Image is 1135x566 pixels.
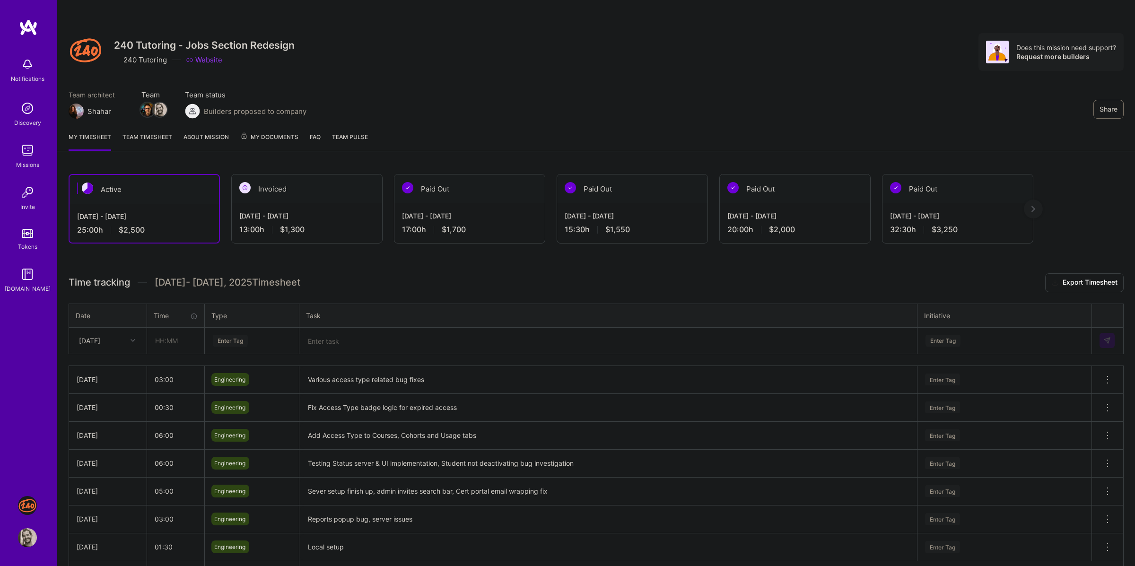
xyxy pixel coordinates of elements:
img: Builders proposed to company [185,104,200,119]
th: Date [69,304,147,327]
div: 240 Tutoring [114,55,167,65]
img: Active [82,183,93,194]
a: User Avatar [16,528,39,547]
div: Enter Tag [213,333,248,348]
div: Paid Out [720,174,870,203]
span: Engineering [214,515,245,522]
h3: 240 Tutoring - Jobs Section Redesign [114,39,295,51]
div: Request more builders [1016,52,1116,61]
span: Team Pulse [332,133,368,140]
div: Notifications [11,74,44,84]
span: $2,000 [769,225,795,235]
input: HH:MM [147,534,204,559]
a: About Mission [183,132,229,151]
textarea: Various access type related bug fixes [300,367,916,393]
div: [DATE] [77,514,139,524]
img: Avatar [986,41,1009,63]
img: Company Logo [69,33,103,67]
span: $2,500 [119,225,145,235]
input: HH:MM [147,479,204,504]
img: Paid Out [565,182,576,193]
span: Team status [185,90,306,100]
a: My timesheet [69,132,111,151]
div: Enter Tag [925,333,960,348]
div: [DOMAIN_NAME] [5,284,51,294]
div: Enter Tag [925,372,960,387]
span: Engineering [214,404,245,411]
textarea: Fix Access Type badge logic for expired access [300,395,916,421]
i: icon Mail [115,107,122,115]
div: [DATE] [77,486,139,496]
div: [DATE] [77,542,139,552]
span: My Documents [240,132,298,142]
img: discovery [18,99,37,118]
div: Time [154,311,198,321]
div: [DATE] - [DATE] [402,211,537,221]
div: Enter Tag [925,400,960,415]
a: My Documents [240,132,298,151]
div: [DATE] - [DATE] [239,211,375,221]
div: [DATE] - [DATE] [77,211,211,221]
input: HH:MM [147,367,204,392]
textarea: Reports popup bug, server issues [300,506,916,532]
div: 25:00 h [77,225,211,235]
span: $3,250 [932,225,958,235]
div: Tokens [18,242,37,252]
img: User Avatar [18,528,37,547]
span: Team architect [69,90,122,100]
input: HH:MM [148,328,204,353]
div: Paid Out [557,174,707,203]
span: Engineering [214,376,245,383]
img: logo [19,19,38,36]
div: Active [70,175,219,204]
div: Missions [16,160,39,170]
div: [DATE] - [DATE] [727,211,863,221]
div: Does this mission need support? [1016,43,1116,52]
div: 32:30 h [890,225,1025,235]
a: Team Member Avatar [154,102,166,118]
th: Type [205,304,299,327]
div: Paid Out [394,174,545,203]
div: Enter Tag [925,484,960,498]
textarea: Add Access Type to Courses, Cohorts and Usage tabs [300,423,916,449]
img: guide book [18,265,37,284]
span: $1,700 [442,225,466,235]
div: [DATE] - [DATE] [890,211,1025,221]
a: Team Pulse [332,132,368,151]
img: J: 240 Tutoring - Jobs Section Redesign [18,496,37,515]
div: 15:30 h [565,225,700,235]
span: $1,550 [605,225,630,235]
th: Task [299,304,917,327]
div: Paid Out [882,174,1033,203]
a: FAQ [310,132,321,151]
a: Team timesheet [122,132,172,151]
span: Engineering [214,543,245,550]
input: HH:MM [147,506,204,531]
div: Shahar [87,106,111,116]
span: Engineering [214,432,245,439]
div: [DATE] [77,402,139,412]
div: Enter Tag [925,428,960,443]
span: Team [141,90,166,100]
input: HH:MM [147,395,204,420]
span: Builders proposed to company [204,106,306,116]
button: Share [1093,100,1124,119]
div: Enter Tag [925,540,960,554]
span: [DATE] - [DATE] , 2025 Timesheet [155,277,300,288]
input: HH:MM [147,423,204,448]
div: [DATE] - [DATE] [565,211,700,221]
img: tokens [22,229,33,238]
div: Invite [20,202,35,212]
div: [DATE] [77,458,139,468]
img: Team Member Avatar [153,103,167,117]
img: Invoiced [239,182,251,193]
div: Enter Tag [925,456,960,470]
i: icon Download [1051,278,1059,288]
img: bell [18,55,37,74]
span: Engineering [214,488,245,495]
a: Team Member Avatar [141,102,154,118]
img: Submit [1103,337,1111,344]
img: right [1031,206,1035,212]
textarea: Local setup [300,534,916,560]
div: Invoiced [232,174,382,203]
